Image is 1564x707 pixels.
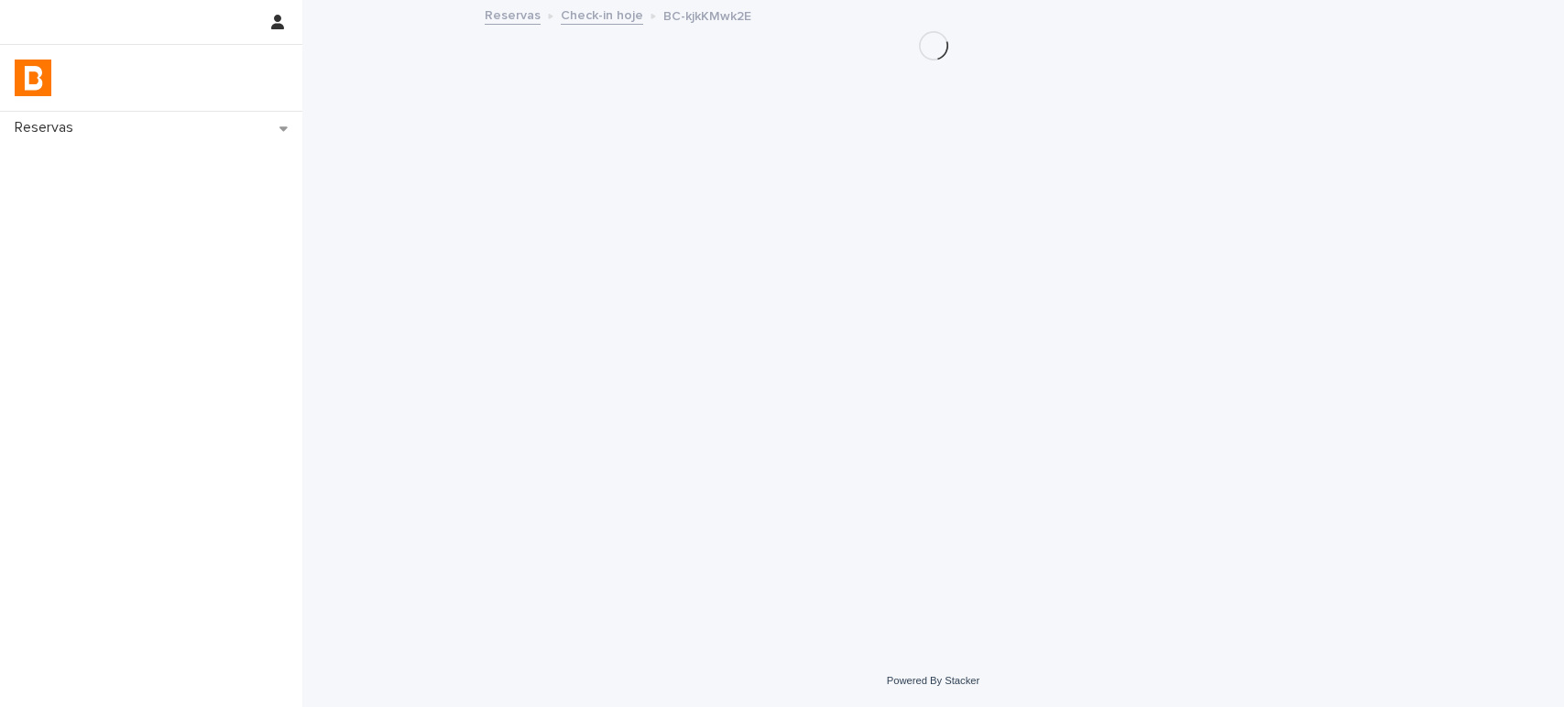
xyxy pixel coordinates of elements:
a: Reservas [485,4,541,25]
p: BC-kjkKMwk2E [663,5,751,25]
a: Powered By Stacker [887,675,979,686]
img: zVaNuJHRTjyIjT5M9Xd5 [15,60,51,96]
a: Check-in hoje [561,4,643,25]
p: Reservas [7,119,88,136]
